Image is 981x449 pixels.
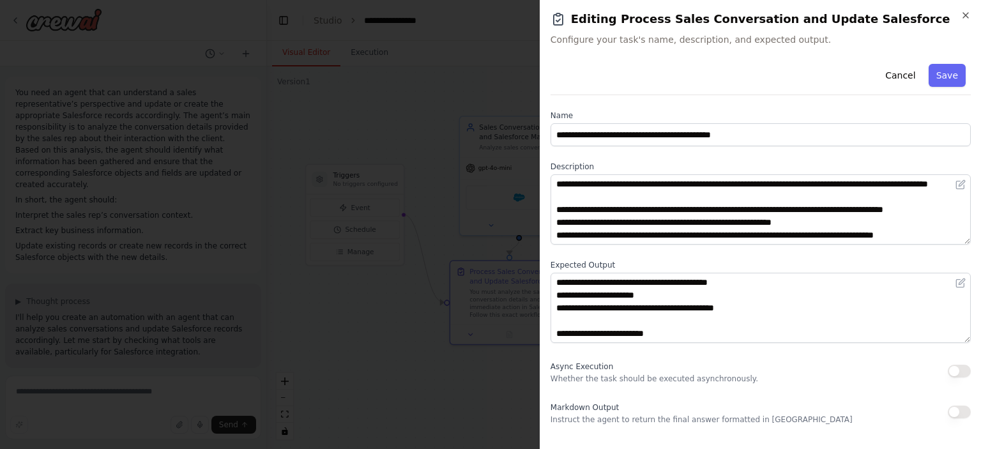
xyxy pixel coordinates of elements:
span: Markdown Output [551,403,619,412]
span: Async Execution [551,362,613,371]
h2: Editing Process Sales Conversation and Update Salesforce [551,10,971,28]
button: Open in editor [953,177,968,192]
label: Expected Output [551,260,971,270]
button: Save [929,64,966,87]
button: Open in editor [953,275,968,291]
p: Whether the task should be executed asynchronously. [551,374,758,384]
button: Cancel [878,64,923,87]
span: Configure your task's name, description, and expected output. [551,33,971,46]
label: Name [551,110,971,121]
label: Description [551,162,971,172]
p: Instruct the agent to return the final answer formatted in [GEOGRAPHIC_DATA] [551,415,853,425]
